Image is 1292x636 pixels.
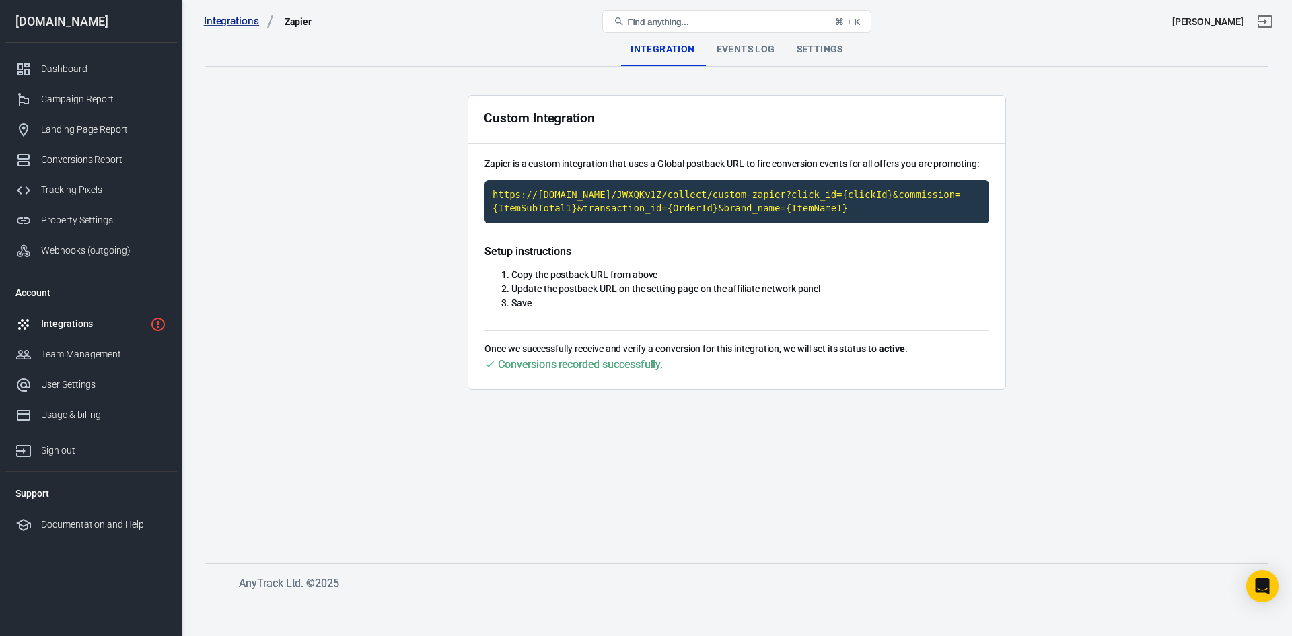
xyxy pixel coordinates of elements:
a: Integrations [5,309,177,339]
div: Settings [786,34,854,66]
span: Save [511,297,532,308]
div: Landing Page Report [41,122,166,137]
div: Custom Integration [484,111,595,125]
a: Tracking Pixels [5,175,177,205]
div: User Settings [41,378,166,392]
div: Usage & billing [41,408,166,422]
div: Tracking Pixels [41,183,166,197]
div: Team Management [41,347,166,361]
svg: 1 networks not verified yet [150,316,166,332]
a: Integrations [204,14,274,28]
div: Conversions Report [41,153,166,167]
li: Account [5,277,177,309]
div: Campaign Report [41,92,166,106]
div: Sign out [41,444,166,458]
span: Find anything... [627,17,688,27]
h6: AnyTrack Ltd. © 2025 [239,575,1248,592]
strong: active [879,343,905,354]
div: Dashboard [41,62,166,76]
a: Sign out [1249,5,1281,38]
div: [DOMAIN_NAME] [5,15,177,28]
span: Update the postback URL on the setting page on the affiliate network panel [511,283,820,294]
a: User Settings [5,369,177,400]
span: Copy the postback URL from above [511,269,657,280]
p: Zapier is a custom integration that uses a Global postback URL to fire conversion events for all ... [485,157,989,171]
a: Dashboard [5,54,177,84]
h5: Setup instructions [485,245,989,258]
a: Usage & billing [5,400,177,430]
a: Conversions Report [5,145,177,175]
a: Campaign Report [5,84,177,114]
a: Team Management [5,339,177,369]
div: Zapier [285,15,312,28]
div: Account id: JWXQKv1Z [1172,15,1244,29]
li: Support [5,477,177,509]
div: ⌘ + K [835,17,860,27]
div: Integrations [41,317,145,331]
a: Sign out [5,430,177,466]
div: Webhooks (outgoing) [41,244,166,258]
div: Events Log [706,34,786,66]
a: Webhooks (outgoing) [5,236,177,266]
a: Landing Page Report [5,114,177,145]
div: Integration [620,34,705,66]
div: Documentation and Help [41,518,166,532]
div: Open Intercom Messenger [1246,570,1279,602]
div: Conversions recorded successfully. [498,356,663,373]
code: Click to copy [485,180,989,223]
div: Property Settings [41,213,166,227]
button: Find anything...⌘ + K [602,10,871,33]
a: Property Settings [5,205,177,236]
p: Once we successfully receive and verify a conversion for this integration, we will set its status... [485,342,989,356]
